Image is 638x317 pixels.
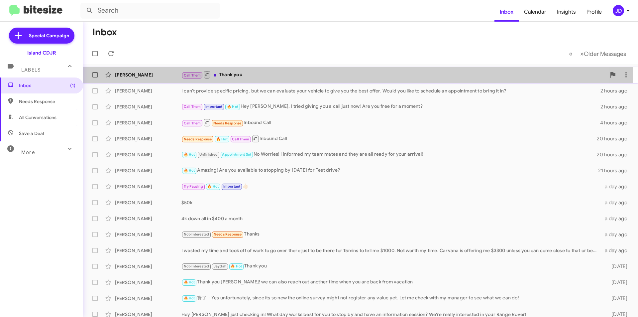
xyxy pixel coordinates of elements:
[115,247,181,254] div: [PERSON_NAME]
[181,294,601,302] div: 赞了：Yes unfortunately, since its so new the online survey might not register any value yet. Let me...
[227,104,238,109] span: 🔥 Hot
[181,231,601,238] div: Thanks
[584,50,626,58] span: Older Messages
[115,295,181,302] div: [PERSON_NAME]
[184,184,203,189] span: Try Pausing
[115,231,181,238] div: [PERSON_NAME]
[115,263,181,270] div: [PERSON_NAME]
[214,232,242,237] span: Needs Response
[601,279,633,286] div: [DATE]
[21,149,35,155] span: More
[207,184,219,189] span: 🔥 Hot
[601,215,633,222] div: a day ago
[231,264,242,268] span: 🔥 Hot
[214,264,226,268] span: Jaydah
[205,104,223,109] span: Important
[115,151,181,158] div: [PERSON_NAME]
[597,151,633,158] div: 20 hours ago
[600,103,633,110] div: 2 hours ago
[181,87,600,94] div: I can't provide specific pricing, but we can evaluate your vehicle to give you the best offer. Wo...
[223,184,241,189] span: Important
[181,118,600,127] div: Inbound Call
[519,2,552,22] a: Calendar
[565,47,630,61] nav: Page navigation example
[576,47,630,61] button: Next
[181,262,601,270] div: Thank you
[581,2,607,22] a: Profile
[569,50,573,58] span: «
[115,279,181,286] div: [PERSON_NAME]
[565,47,577,61] button: Previous
[607,5,631,16] button: JD
[80,3,220,19] input: Search
[19,114,56,121] span: All Conversations
[601,231,633,238] div: a day ago
[115,72,181,78] div: [PERSON_NAME]
[181,71,606,79] div: Thank you
[184,137,212,141] span: Needs Response
[115,103,181,110] div: [PERSON_NAME]
[181,134,597,143] div: Inbound Call
[21,67,41,73] span: Labels
[27,50,56,56] div: Island CDJR
[181,247,601,254] div: I wasted my time and took off of work to go over there just to be there for 15mins to tell me $10...
[601,183,633,190] div: a day ago
[181,215,601,222] div: 4k down all in $400 a month
[181,103,600,110] div: Hey [PERSON_NAME], I tried giving you a call just now! Are you free for a moment?
[216,137,228,141] span: 🔥 Hot
[181,278,601,286] div: Thank you [PERSON_NAME]! we can also reach out another time when you are back from vacation
[600,87,633,94] div: 2 hours ago
[552,2,581,22] a: Insights
[115,215,181,222] div: [PERSON_NAME]
[199,152,218,157] span: Unfinished
[232,137,249,141] span: Call Them
[181,167,598,174] div: Amazing! Are you available to stopping by [DATE] for Test drive?
[601,247,633,254] div: a day ago
[19,130,44,137] span: Save a Deal
[115,135,181,142] div: [PERSON_NAME]
[184,232,209,237] span: Not-Interested
[184,264,209,268] span: Not-Interested
[92,27,117,38] h1: Inbox
[213,121,242,125] span: Needs Response
[184,296,195,300] span: 🔥 Hot
[115,199,181,206] div: [PERSON_NAME]
[115,119,181,126] div: [PERSON_NAME]
[184,152,195,157] span: 🔥 Hot
[222,152,251,157] span: Appointment Set
[9,28,74,44] a: Special Campaign
[115,87,181,94] div: [PERSON_NAME]
[115,183,181,190] div: [PERSON_NAME]
[597,135,633,142] div: 20 hours ago
[184,280,195,284] span: 🔥 Hot
[601,295,633,302] div: [DATE]
[184,104,201,109] span: Call Them
[19,82,75,89] span: Inbox
[181,183,601,190] div: 👍🏻
[494,2,519,22] a: Inbox
[29,32,69,39] span: Special Campaign
[181,199,601,206] div: $50k
[580,50,584,58] span: »
[184,73,201,78] span: Call Them
[600,119,633,126] div: 4 hours ago
[613,5,624,16] div: JD
[601,199,633,206] div: a day ago
[181,151,597,158] div: No Worries! I informed my team mates and they are all ready for your arrival!
[70,82,75,89] span: (1)
[184,121,201,125] span: Call Them
[598,167,633,174] div: 21 hours ago
[19,98,75,105] span: Needs Response
[601,263,633,270] div: [DATE]
[184,168,195,173] span: 🔥 Hot
[115,167,181,174] div: [PERSON_NAME]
